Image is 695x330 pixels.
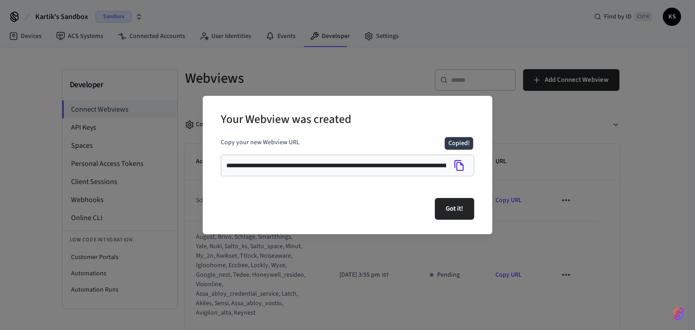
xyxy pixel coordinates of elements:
button: Copied! [450,156,469,175]
img: SeamLogoGradient.69752ec5.svg [673,306,684,321]
h2: Your Webview was created [221,107,351,134]
button: Got it! [435,198,474,220]
div: Copied! [445,137,473,150]
p: Copy your new Webview URL [221,138,474,147]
